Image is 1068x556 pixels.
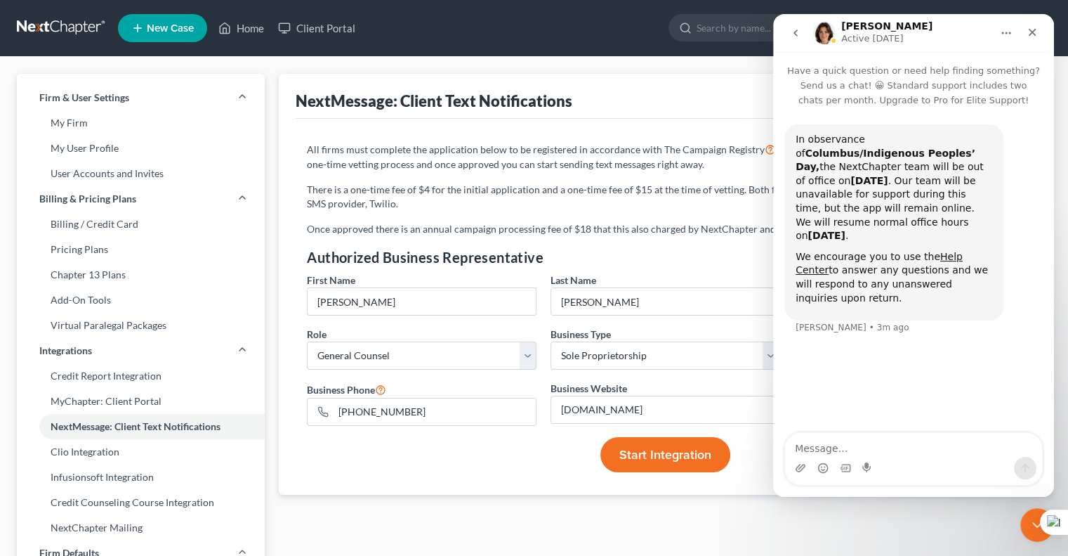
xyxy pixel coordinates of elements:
[551,288,779,315] input: Enter last name...
[39,192,136,206] span: Billing & Pricing Plans
[307,328,327,340] span: Role
[17,212,265,237] a: Billing / Credit Card
[211,15,271,41] a: Home
[271,15,362,41] a: Client Portal
[17,110,265,136] a: My Firm
[17,161,265,186] a: User Accounts and Invites
[147,23,194,34] span: New Case
[551,328,611,340] span: Business Type
[308,288,536,315] input: Enter first name...
[619,447,711,463] span: Start Integration
[773,14,1054,497] iframe: Intercom live chat
[551,274,596,286] span: Last Name
[600,437,730,472] button: Start Integration
[307,141,1023,172] p: All firms must complete the application below to be registered in accordance with The Campaign Re...
[17,515,265,541] a: NextChapter Mailing
[17,414,265,439] a: NextMessage: Client Text Notifications
[17,338,265,363] a: Integrations
[697,15,825,41] input: Search by name...
[17,85,265,110] a: Firm & User Settings
[334,399,536,425] input: Enter phone...
[17,439,265,465] a: Clio Integration
[307,222,1023,236] p: Once approved there is an annual campaign processing fee of $18 that this also charged by NextCha...
[307,247,1023,267] h4: Authorized Business Representative
[17,313,265,338] a: Virtual Paralegal Packages
[17,186,265,212] a: Billing & Pricing Plans
[551,396,779,423] input: Enter webiste address...
[39,91,129,105] span: Firm & User Settings
[551,382,627,394] span: Business Website
[296,91,1034,111] div: NextMessage: Client Text Notifications
[307,183,1023,211] p: There is a one-time fee of $4 for the initial application and a one-time fee of $15 at the time o...
[17,389,265,414] a: MyChapter: Client Portal
[17,363,265,389] a: Credit Report Integration
[1020,508,1054,542] iframe: Intercom live chat
[17,136,265,161] a: My User Profile
[307,274,355,286] span: First Name
[17,465,265,490] a: Infusionsoft Integration
[39,344,92,358] span: Integrations
[17,287,265,313] a: Add-On Tools
[17,262,265,287] a: Chapter 13 Plans
[17,490,265,515] a: Credit Counseling Course Integration
[17,237,265,262] a: Pricing Plans
[307,384,375,396] span: Business Phone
